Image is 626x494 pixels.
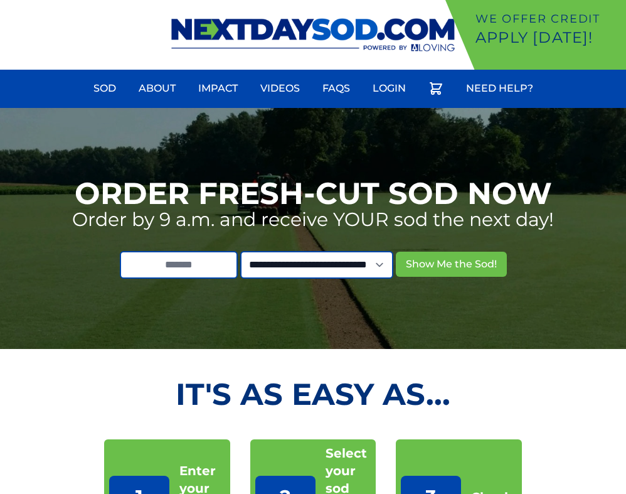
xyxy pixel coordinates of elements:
p: We offer Credit [475,10,621,28]
button: Show Me the Sod! [396,252,507,277]
h1: Order Fresh-Cut Sod Now [75,178,552,208]
a: Videos [253,73,307,104]
p: Apply [DATE]! [475,28,621,48]
a: About [131,73,183,104]
a: Impact [191,73,245,104]
a: Need Help? [459,73,541,104]
a: Login [365,73,413,104]
a: Sod [86,73,124,104]
h2: It's as Easy As... [104,379,521,409]
p: Order by 9 a.m. and receive YOUR sod the next day! [72,208,554,231]
a: FAQs [315,73,358,104]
